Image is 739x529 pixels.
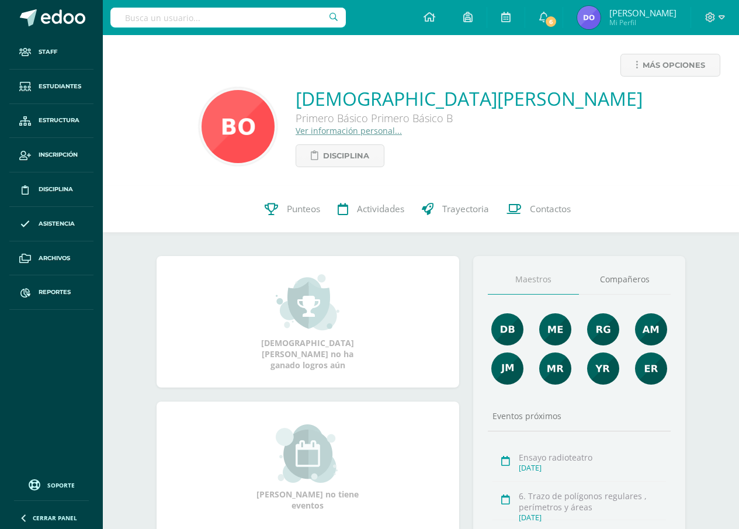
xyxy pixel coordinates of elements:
[9,172,93,207] a: Disciplina
[498,186,580,233] a: Contactos
[519,452,666,463] div: Ensayo radioteatro
[519,490,666,513] div: 6. Trazo de polígonos regulares , perímetros y áreas
[9,70,93,104] a: Estudiantes
[39,185,73,194] span: Disciplina
[643,54,705,76] span: Más opciones
[577,6,601,29] img: 580415d45c0d8f7ad9595d428b689caf.png
[587,313,619,345] img: c8ce501b50aba4663d5e9c1ec6345694.png
[276,273,339,331] img: achievement_small.png
[249,424,366,511] div: [PERSON_NAME] no tiene eventos
[323,145,369,167] span: Disciplina
[544,15,557,28] span: 6
[39,254,70,263] span: Archivos
[110,8,346,27] input: Busca un usuario...
[296,144,384,167] a: Disciplina
[39,82,81,91] span: Estudiantes
[39,150,78,160] span: Inscripción
[442,203,489,215] span: Trayectoria
[609,7,676,19] span: [PERSON_NAME]
[39,219,75,229] span: Asistencia
[296,125,402,136] a: Ver información personal...
[39,47,57,57] span: Staff
[539,352,571,385] img: de7dd2f323d4d3ceecd6bfa9930379e0.png
[249,273,366,371] div: [DEMOGRAPHIC_DATA][PERSON_NAME] no ha ganado logros aún
[9,275,93,310] a: Reportes
[296,86,643,111] a: [DEMOGRAPHIC_DATA][PERSON_NAME]
[488,265,580,295] a: Maestros
[488,410,671,421] div: Eventos próximos
[413,186,498,233] a: Trayectoria
[635,313,667,345] img: b7c5ef9c2366ee6e8e33a2b1ce8f818e.png
[9,104,93,139] a: Estructura
[256,186,329,233] a: Punteos
[39,116,79,125] span: Estructura
[39,288,71,297] span: Reportes
[329,186,413,233] a: Actividades
[9,207,93,241] a: Asistencia
[287,203,320,215] span: Punteos
[519,463,666,473] div: [DATE]
[539,313,571,345] img: 65453557fab290cae8854fbf14c7a1d7.png
[519,513,666,523] div: [DATE]
[635,352,667,385] img: 6ee8f939e44d4507d8a11da0a8fde545.png
[357,203,404,215] span: Actividades
[530,203,571,215] span: Contactos
[9,35,93,70] a: Staff
[491,313,523,345] img: 92e8b7530cfa383477e969a429d96048.png
[491,352,523,385] img: d63573055912b670afbd603c8ed2a4ef.png
[47,481,75,489] span: Soporte
[620,54,720,77] a: Más opciones
[9,241,93,276] a: Archivos
[33,514,77,522] span: Cerrar panel
[609,18,676,27] span: Mi Perfil
[9,138,93,172] a: Inscripción
[579,265,671,295] a: Compañeros
[296,111,643,125] div: Primero Básico Primero Básico B
[14,476,89,492] a: Soporte
[202,90,275,163] img: f754370a727c9139c61f7b5198cad04c.png
[587,352,619,385] img: a8d6c63c82814f34eb5d371db32433ce.png
[276,424,339,483] img: event_small.png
